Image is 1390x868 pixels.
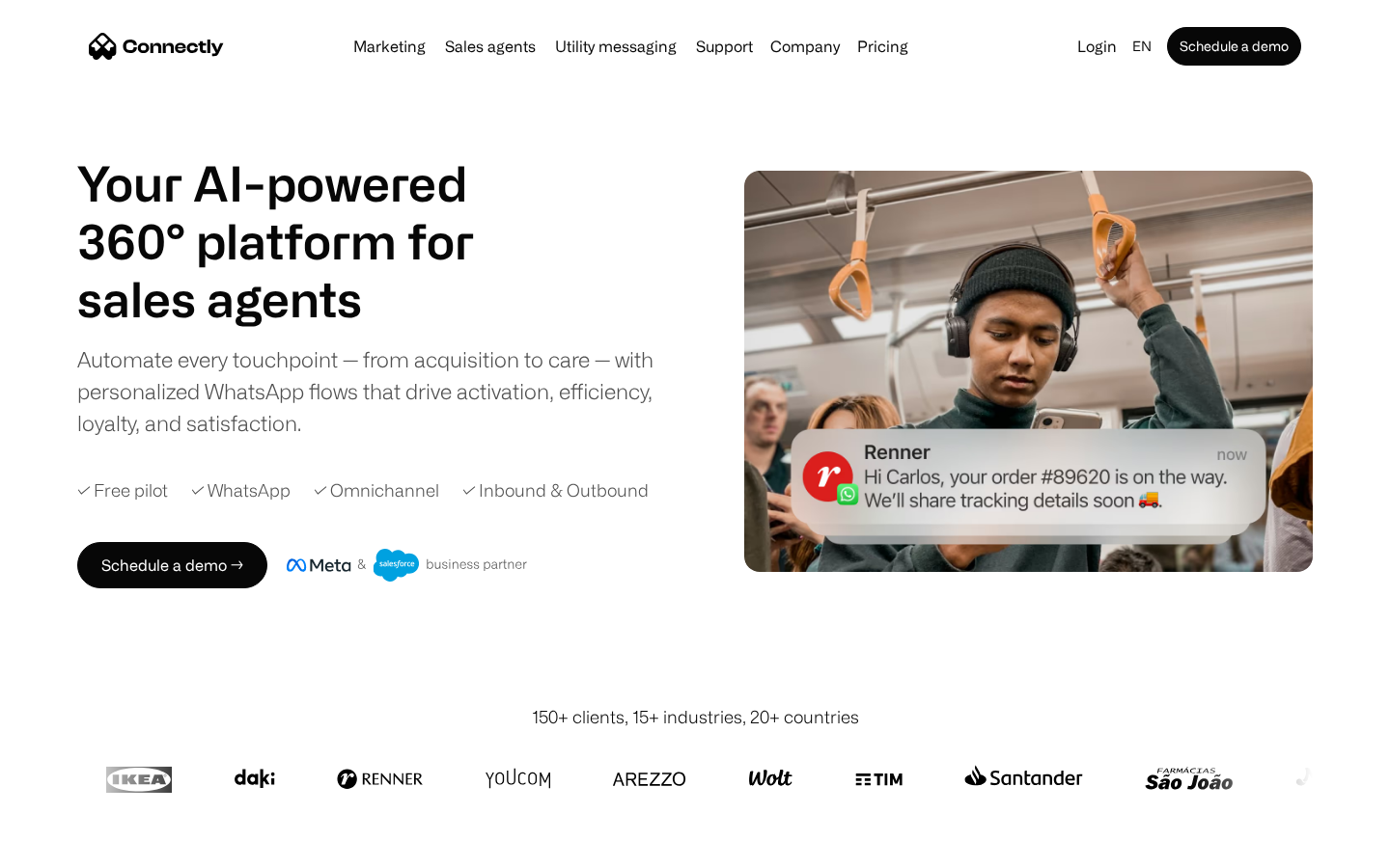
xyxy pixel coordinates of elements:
[191,477,291,503] div: ✓ WhatsApp
[77,542,267,588] a: Schedule a demo →
[77,270,521,328] div: 1 of 4
[849,39,916,54] a: Pricing
[437,39,543,54] a: Sales agents
[314,477,439,503] div: ✓ Omnichannel
[346,39,433,54] a: Marketing
[1167,27,1301,66] a: Schedule a demo
[77,154,521,270] h1: Your AI-powered 360° platform for
[770,33,840,60] div: Company
[1070,33,1125,60] a: Login
[19,832,116,861] aside: Language selected: English
[39,834,116,861] ul: Language list
[532,704,859,730] div: 150+ clients, 15+ industries, 20+ countries
[1125,33,1163,60] div: en
[77,270,521,328] h1: sales agents
[77,343,685,439] div: Automate every touchpoint — from acquisition to care — with personalized WhatsApp flows that driv...
[287,549,528,582] img: Meta and Salesforce business partner badge.
[89,32,224,61] a: home
[688,39,761,54] a: Support
[547,39,684,54] a: Utility messaging
[77,477,168,503] div: ✓ Free pilot
[462,477,649,503] div: ✓ Inbound & Outbound
[1132,33,1152,60] div: en
[77,270,521,328] div: carousel
[764,33,846,60] div: Company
